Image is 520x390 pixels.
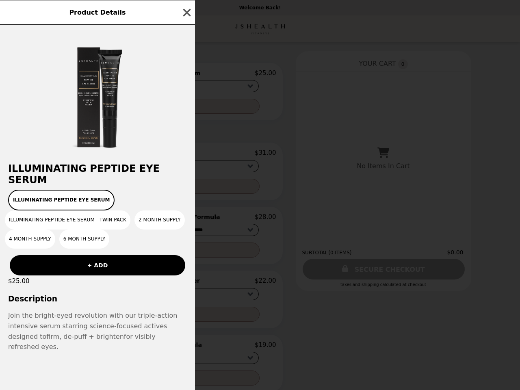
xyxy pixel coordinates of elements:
button: 4 Month Supply [5,230,55,249]
span: Product Details [69,9,126,16]
span: Join the bright-eyed revolution with our triple-action intensive serum starring science-focused a... [8,312,177,340]
img: Illuminating Peptide Eye Serum [39,33,156,155]
button: 6 Month Supply [59,230,110,249]
button: + ADD [10,255,185,275]
span: firm, de-puff + brighten [46,333,124,340]
button: Illuminating Peptide Eye Serum - Twin Pack [5,210,130,230]
button: 2 Month Supply [134,210,185,230]
button: Illuminating Peptide Eye Serum [8,190,115,210]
